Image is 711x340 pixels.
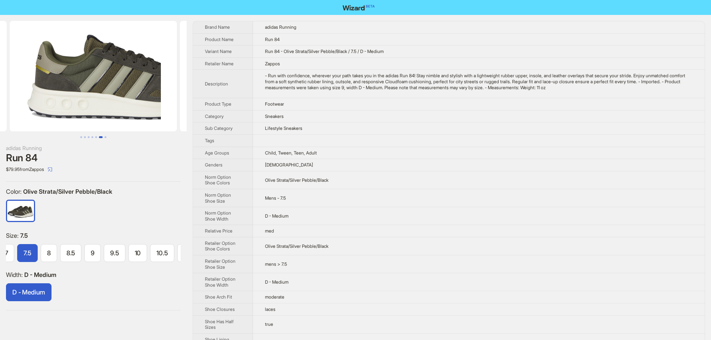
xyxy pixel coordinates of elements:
span: Shoe Arch Fit [205,294,232,300]
span: Mens - 7.5 [265,195,286,201]
label: available [17,244,38,262]
span: Color : [6,188,23,195]
span: Product Name [205,37,234,42]
span: Tags [205,138,214,143]
span: Sub Category [205,125,233,131]
span: laces [265,306,275,312]
span: Sneakers [265,113,284,119]
span: moderate [265,294,284,300]
span: [DEMOGRAPHIC_DATA] [265,162,313,168]
div: $79.95 from Zappos [6,163,181,175]
span: Zappos [265,61,280,66]
label: available [128,244,147,262]
span: Description [205,81,228,87]
span: 10.5 [156,249,168,257]
span: Shoe Closures [205,306,235,312]
label: available [84,244,101,262]
button: Go to slide 1 [80,136,82,138]
span: 7 [5,249,8,257]
button: Go to slide 5 [95,136,97,138]
label: available [41,244,57,262]
span: Variant Name [205,49,232,54]
span: Age Groups [205,150,229,156]
span: Olive Strata/Silver Pebble/Black [265,243,328,249]
span: select [48,167,52,172]
span: Product Type [205,101,231,107]
span: Genders [205,162,222,168]
span: true [265,321,273,327]
button: Go to slide 6 [99,136,103,138]
span: Width : [6,271,24,278]
span: 7.5 [20,232,28,239]
span: Child, Tween, Teen, Adult [265,150,317,156]
div: adidas Running [6,144,181,152]
span: Run 84 - Olive Strata/Silver Pebble/Black / 7.5 / D - Medium [265,49,384,54]
button: Go to slide 2 [84,136,86,138]
img: Olive Strata/Silver Pebble/Black [7,201,34,221]
span: adidas Running [265,24,296,30]
span: 8 [47,249,51,257]
div: - Run with confidence, wherever your path takes you in the adidas Run 84! Stay nimble and stylish... [265,73,693,90]
label: available [6,283,52,301]
span: Olive Strata/Silver Pebble/Black [23,188,112,195]
span: Norm Option Shoe Width [205,210,231,222]
span: Category [205,113,224,119]
span: D - Medium [12,288,45,296]
span: Relative Price [205,228,233,234]
img: Run 84 Run 84 - Olive Strata/Silver Pebble/Black / 7.5 / D - Medium image 7 [180,21,347,131]
button: Go to slide 4 [91,136,93,138]
span: Run 84 [265,37,280,42]
label: available [7,200,34,220]
span: 8.5 [66,249,75,257]
span: 9 [91,249,94,257]
span: mens > 7.5 [265,261,287,267]
img: Run 84 Run 84 - Olive Strata/Silver Pebble/Black / 7.5 / D - Medium image 6 [10,21,177,131]
label: available [60,244,82,262]
span: Norm Option Shoe Colors [205,174,231,186]
span: Retailer Option Shoe Colors [205,240,236,252]
div: Run 84 [6,152,181,163]
span: Retailer Name [205,61,234,66]
span: Footwear [265,101,284,107]
label: available [150,244,174,262]
span: D - Medium [24,271,56,278]
span: Norm Option Shoe Size [205,192,231,204]
span: D - Medium [265,213,289,219]
span: Retailer Option Shoe Size [205,258,236,270]
span: med [265,228,274,234]
span: 7.5 [24,249,31,257]
span: 10 [135,249,141,257]
span: Size : [6,232,20,239]
span: Lifestyle Sneakers [265,125,302,131]
span: 9.5 [110,249,119,257]
button: Go to slide 3 [88,136,90,138]
button: Go to slide 7 [105,136,106,138]
label: available [104,244,125,262]
span: Retailer Option Shoe Width [205,276,236,288]
span: Brand Name [205,24,230,30]
span: Olive Strata/Silver Pebble/Black [265,177,328,183]
span: Shoe Has Half Sizes [205,319,234,330]
label: available [177,244,194,262]
span: D - Medium [265,279,289,285]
